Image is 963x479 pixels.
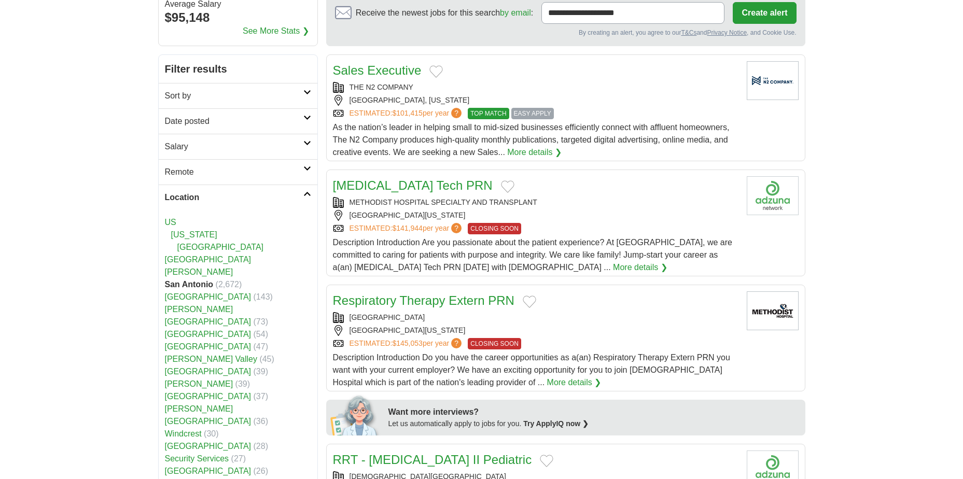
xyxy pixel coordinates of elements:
[159,83,317,108] a: Sort by
[511,108,554,119] span: EASY APPLY
[159,55,317,83] h2: Filter results
[165,330,252,339] a: [GEOGRAPHIC_DATA]
[350,338,464,349] a: ESTIMATED:$145,053per year?
[451,338,462,348] span: ?
[165,191,303,204] h2: Location
[350,108,464,119] a: ESTIMATED:$101,415per year?
[165,115,303,128] h2: Date posted
[204,429,218,438] span: (30)
[254,392,268,401] span: (37)
[392,339,422,347] span: $145,053
[165,342,252,351] a: [GEOGRAPHIC_DATA]
[350,313,425,321] a: [GEOGRAPHIC_DATA]
[333,325,738,336] div: [GEOGRAPHIC_DATA][US_STATE]
[254,330,268,339] span: (54)
[613,261,667,274] a: More details ❯
[159,108,317,134] a: Date posted
[350,223,464,234] a: ESTIMATED:$141,944per year?
[392,224,422,232] span: $141,944
[747,61,799,100] img: Company logo
[254,317,268,326] span: (73)
[177,243,264,251] a: [GEOGRAPHIC_DATA]
[747,176,799,215] img: Company logo
[333,353,730,387] span: Description Introduction Do you have the career opportunities as a(an) Respiratory Therapy Extern...
[333,293,514,307] a: Respiratory Therapy Extern PRN
[523,295,536,308] button: Add to favorite jobs
[165,467,252,475] a: [GEOGRAPHIC_DATA]
[171,230,217,239] a: [US_STATE]
[540,455,553,467] button: Add to favorite jobs
[165,379,233,388] a: [PERSON_NAME]
[333,123,730,157] span: As the nation’s leader in helping small to mid-sized businesses efficiently connect with affluent...
[468,108,509,119] span: TOP MATCH
[216,280,242,289] span: (2,672)
[333,453,532,467] a: RRT - [MEDICAL_DATA] II Pediatric
[333,178,493,192] a: [MEDICAL_DATA] Tech PRN
[165,454,229,463] a: Security Services
[451,108,462,118] span: ?
[165,140,303,153] h2: Salary
[165,404,252,426] a: [PERSON_NAME][GEOGRAPHIC_DATA]
[165,218,176,227] a: US
[747,291,799,330] img: Methodist Hospital logo
[254,467,268,475] span: (26)
[159,185,317,210] a: Location
[254,417,268,426] span: (36)
[429,65,443,78] button: Add to favorite jobs
[392,109,422,117] span: $101,415
[254,342,268,351] span: (47)
[165,429,202,438] a: Windcrest
[254,442,268,450] span: (28)
[159,134,317,159] a: Salary
[165,90,303,102] h2: Sort by
[707,29,747,36] a: Privacy Notice
[507,146,562,159] a: More details ❯
[165,367,252,376] a: [GEOGRAPHIC_DATA]
[231,454,246,463] span: (27)
[388,406,799,418] div: Want more interviews?
[235,379,250,388] span: (39)
[333,63,422,77] a: Sales Executive
[254,367,268,376] span: (39)
[165,442,252,450] a: [GEOGRAPHIC_DATA]
[333,238,732,272] span: Description Introduction Are you passionate about the patient experience? At [GEOGRAPHIC_DATA], w...
[165,292,252,301] a: [GEOGRAPHIC_DATA]
[468,338,521,349] span: CLOSING SOON
[165,255,252,276] a: [GEOGRAPHIC_DATA][PERSON_NAME]
[333,82,738,93] div: THE N2 COMPANY
[547,376,602,389] a: More details ❯
[165,8,311,27] div: $95,148
[243,25,309,37] a: See More Stats ❯
[165,355,257,363] a: [PERSON_NAME] Valley
[165,280,214,289] strong: San Antonio
[333,197,738,208] div: METHODIST HOSPITAL SPECIALTY AND TRANSPLANT
[254,292,273,301] span: (143)
[500,8,531,17] a: by email
[333,210,738,221] div: [GEOGRAPHIC_DATA][US_STATE]
[165,392,252,401] a: [GEOGRAPHIC_DATA]
[165,166,303,178] h2: Remote
[356,7,533,19] span: Receive the newest jobs for this search :
[523,419,589,428] a: Try ApplyIQ now ❯
[501,180,514,193] button: Add to favorite jobs
[259,355,274,363] span: (45)
[451,223,462,233] span: ?
[159,159,317,185] a: Remote
[330,394,381,435] img: apply-iq-scientist.png
[165,305,252,326] a: [PERSON_NAME][GEOGRAPHIC_DATA]
[388,418,799,429] div: Let us automatically apply to jobs for you.
[335,28,797,37] div: By creating an alert, you agree to our and , and Cookie Use.
[681,29,696,36] a: T&Cs
[733,2,796,24] button: Create alert
[468,223,521,234] span: CLOSING SOON
[333,95,738,106] div: [GEOGRAPHIC_DATA], [US_STATE]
